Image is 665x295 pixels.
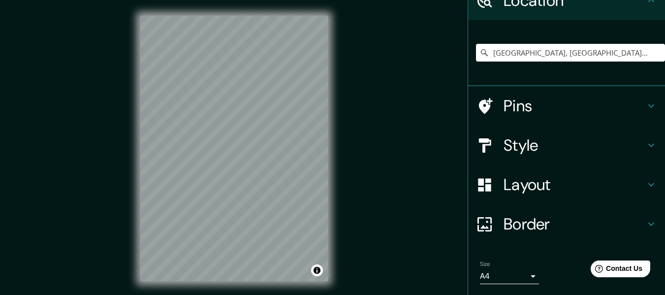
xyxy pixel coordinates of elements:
h4: Pins [504,96,645,116]
div: Border [468,204,665,244]
button: Toggle attribution [311,264,323,276]
iframe: Help widget launcher [577,257,654,284]
h4: Layout [504,175,645,195]
div: Pins [468,86,665,126]
canvas: Map [140,16,328,281]
div: A4 [480,268,539,284]
label: Size [480,260,490,268]
div: Layout [468,165,665,204]
div: Style [468,126,665,165]
input: Pick your city or area [476,44,665,62]
h4: Style [504,135,645,155]
h4: Border [504,214,645,234]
